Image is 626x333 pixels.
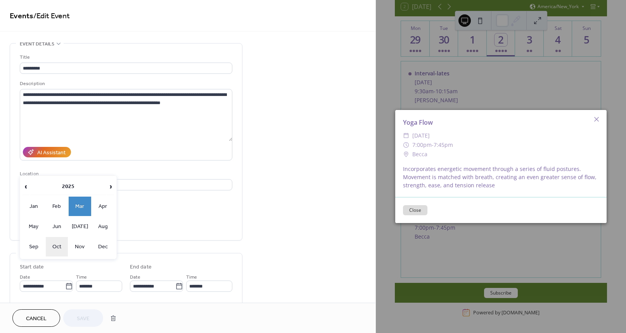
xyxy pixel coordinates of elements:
[69,217,91,236] td: [DATE]
[20,53,231,61] div: Title
[186,273,197,281] span: Time
[20,170,231,178] div: Location
[403,150,409,159] div: ​
[92,237,114,256] td: Dec
[20,80,231,88] div: Description
[107,179,114,194] span: ›
[20,40,54,48] span: Event details
[46,217,68,236] td: Jun
[10,9,33,24] a: Events
[434,141,453,148] span: 7:45pm
[130,263,152,271] div: End date
[403,205,427,215] button: Close
[29,302,43,310] span: All day
[69,197,91,216] td: Mar
[26,315,47,323] span: Cancel
[12,309,60,327] button: Cancel
[69,237,91,256] td: Nov
[432,141,434,148] span: -
[412,150,427,159] span: Becca
[20,263,44,271] div: Start date
[33,9,70,24] span: / Edit Event
[22,197,45,216] td: Jan
[395,165,607,189] div: Incorporates energetic movement through a series of fluid postures. Movement is matched with brea...
[22,217,45,236] td: May
[403,131,409,140] div: ​
[92,197,114,216] td: Apr
[46,237,68,256] td: Oct
[23,147,71,157] button: AI Assistant
[30,178,107,195] th: 2025
[403,140,409,150] div: ​
[92,217,114,236] td: Aug
[395,118,607,127] div: Yoga Flow
[22,237,45,256] td: Sep
[46,197,68,216] td: Feb
[23,179,29,194] span: ‹
[412,141,432,148] span: 7:00pm
[412,131,430,140] span: [DATE]
[37,149,66,157] div: AI Assistant
[20,273,30,281] span: Date
[130,273,140,281] span: Date
[76,273,87,281] span: Time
